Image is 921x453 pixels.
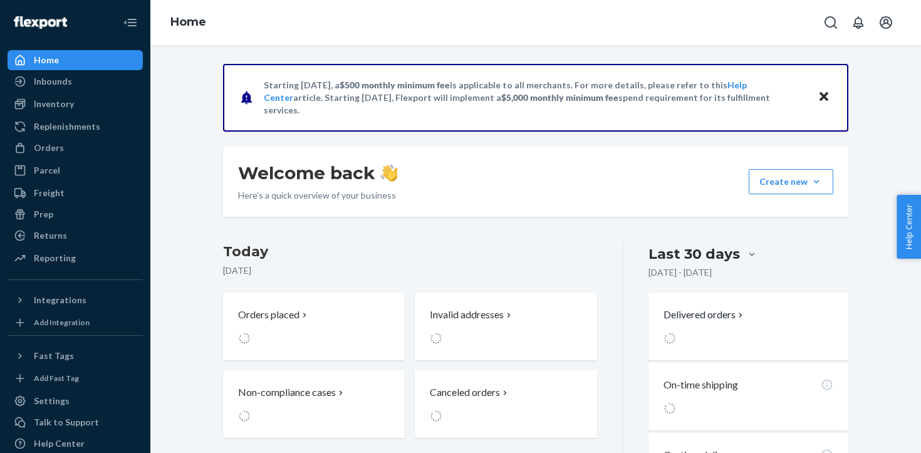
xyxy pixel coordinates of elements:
a: Prep [8,204,143,224]
a: Settings [8,391,143,411]
button: Integrations [8,290,143,310]
button: Invalid addresses [415,293,596,360]
p: [DATE] [223,264,597,277]
button: Help Center [897,195,921,259]
div: Add Integration [34,317,90,328]
div: Inbounds [34,75,72,88]
button: Canceled orders [415,370,596,438]
p: Here’s a quick overview of your business [238,189,398,202]
p: Non-compliance cases [238,385,336,400]
a: Inventory [8,94,143,114]
button: Orders placed [223,293,405,360]
a: Home [8,50,143,70]
div: Prep [34,208,53,221]
h1: Welcome back [238,162,398,184]
a: Reporting [8,248,143,268]
div: Freight [34,187,65,199]
img: hand-wave emoji [380,164,398,182]
div: Replenishments [34,120,100,133]
button: Fast Tags [8,346,143,366]
a: Home [170,15,206,29]
a: Add Fast Tag [8,371,143,386]
div: Returns [34,229,67,242]
h3: Today [223,242,597,262]
p: On-time shipping [663,378,738,392]
div: Integrations [34,294,86,306]
img: Flexport logo [14,16,67,29]
button: Close [816,88,832,107]
div: Talk to Support [34,416,99,429]
p: [DATE] - [DATE] [648,266,712,279]
a: Talk to Support [8,412,143,432]
ol: breadcrumbs [160,4,216,41]
button: Open Search Box [818,10,843,35]
a: Add Integration [8,315,143,330]
div: Add Fast Tag [34,373,79,383]
a: Orders [8,138,143,158]
a: Freight [8,183,143,203]
p: Orders placed [238,308,299,322]
div: Settings [34,395,70,407]
div: Reporting [34,252,76,264]
button: Open account menu [873,10,898,35]
p: Invalid addresses [430,308,504,322]
div: Inventory [34,98,74,110]
a: Parcel [8,160,143,180]
div: Help Center [34,437,85,450]
div: Home [34,54,59,66]
a: Inbounds [8,71,143,91]
a: Replenishments [8,117,143,137]
p: Starting [DATE], a is applicable to all merchants. For more details, please refer to this article... [264,79,806,117]
button: Delivered orders [663,308,746,322]
button: Create new [749,169,833,194]
div: Parcel [34,164,60,177]
p: Canceled orders [430,385,500,400]
div: Last 30 days [648,244,740,264]
button: Open notifications [846,10,871,35]
span: $500 monthly minimum fee [340,80,450,90]
div: Orders [34,142,64,154]
div: Fast Tags [34,350,74,362]
button: Close Navigation [118,10,143,35]
button: Non-compliance cases [223,370,405,438]
span: $5,000 monthly minimum fee [501,92,618,103]
a: Returns [8,226,143,246]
